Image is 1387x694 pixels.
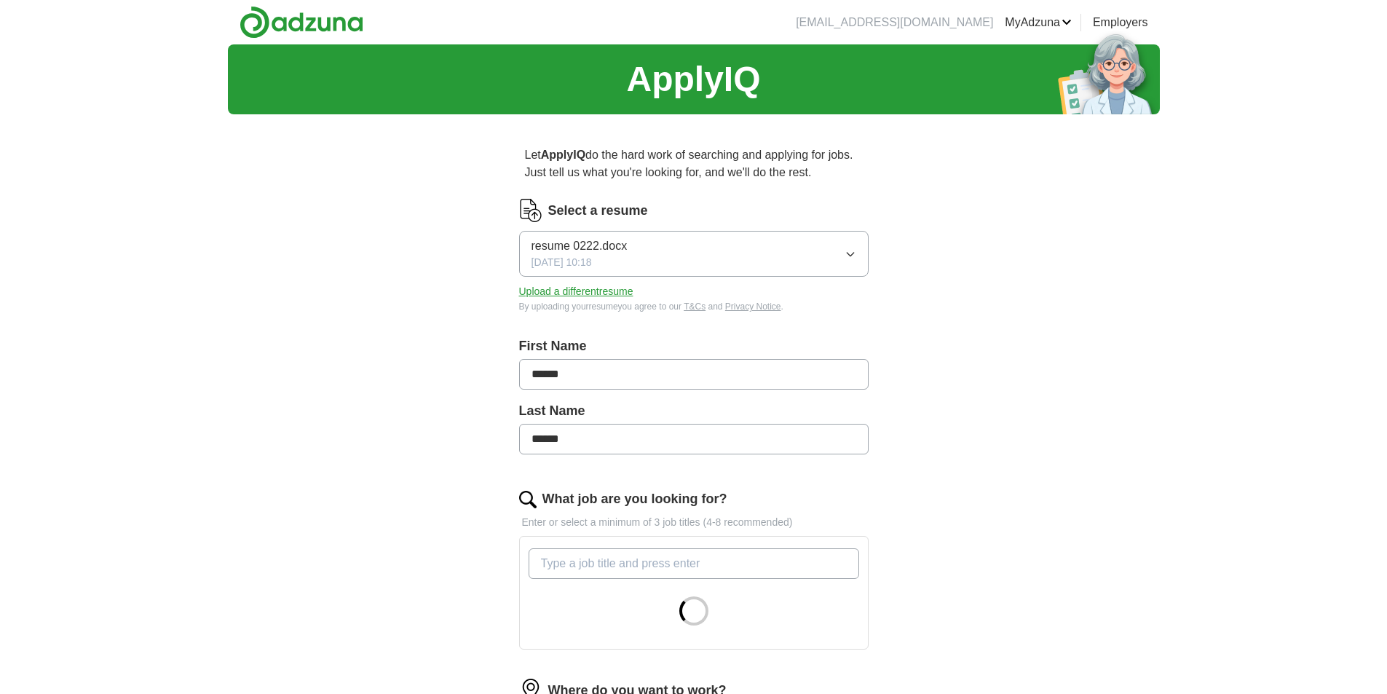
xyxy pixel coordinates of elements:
div: By uploading your resume you agree to our and . [519,300,869,313]
a: Employers [1093,14,1148,31]
a: MyAdzuna [1005,14,1072,31]
img: CV Icon [519,199,542,222]
span: resume 0222.docx [532,237,628,255]
input: Type a job title and press enter [529,548,859,579]
p: Enter or select a minimum of 3 job titles (4-8 recommended) [519,515,869,530]
label: What job are you looking for? [542,489,727,509]
img: Adzuna logo [240,6,363,39]
img: search.png [519,491,537,508]
label: First Name [519,336,869,356]
p: Let do the hard work of searching and applying for jobs. Just tell us what you're looking for, an... [519,141,869,187]
a: Privacy Notice [725,301,781,312]
a: T&Cs [684,301,706,312]
label: Last Name [519,401,869,421]
li: [EMAIL_ADDRESS][DOMAIN_NAME] [796,14,993,31]
span: [DATE] 10:18 [532,255,592,270]
label: Select a resume [548,201,648,221]
strong: ApplyIQ [541,149,585,161]
h1: ApplyIQ [626,53,760,106]
button: resume 0222.docx[DATE] 10:18 [519,231,869,277]
button: Upload a differentresume [519,284,633,299]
